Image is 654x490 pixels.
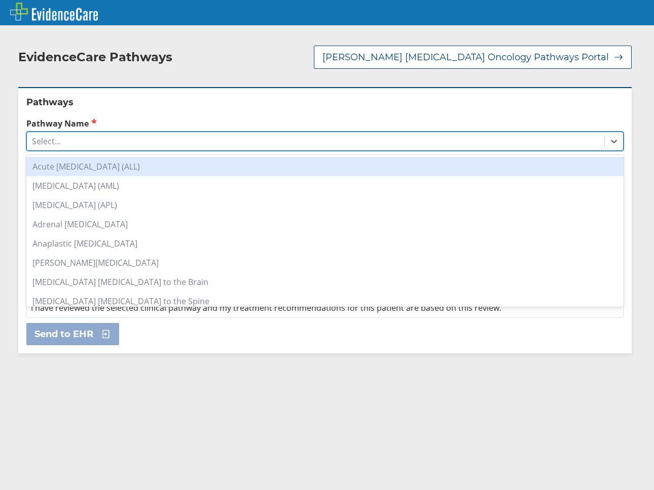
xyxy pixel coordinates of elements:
[26,215,624,234] div: Adrenal [MEDICAL_DATA]
[314,46,632,69] button: [PERSON_NAME] [MEDICAL_DATA] Oncology Pathways Portal
[26,176,624,195] div: [MEDICAL_DATA] (AML)
[26,96,624,108] h2: Pathways
[26,234,624,253] div: Anaplastic [MEDICAL_DATA]
[26,195,624,215] div: [MEDICAL_DATA] (APL)
[26,253,624,272] div: [PERSON_NAME][MEDICAL_DATA]
[26,272,624,292] div: [MEDICAL_DATA] [MEDICAL_DATA] to the Brain
[34,328,93,340] span: Send to EHR
[322,51,609,63] span: [PERSON_NAME] [MEDICAL_DATA] Oncology Pathways Portal
[26,323,119,345] button: Send to EHR
[10,3,98,21] img: EvidenceCare
[26,117,624,129] label: Pathway Name
[26,292,624,311] div: [MEDICAL_DATA] [MEDICAL_DATA] to the Spine
[18,50,172,65] h2: EvidenceCare Pathways
[31,302,501,313] span: I have reviewed the selected clinical pathway and my treatment recommendations for this patient a...
[32,136,61,147] div: Select...
[26,157,624,176] div: Acute [MEDICAL_DATA] (ALL)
